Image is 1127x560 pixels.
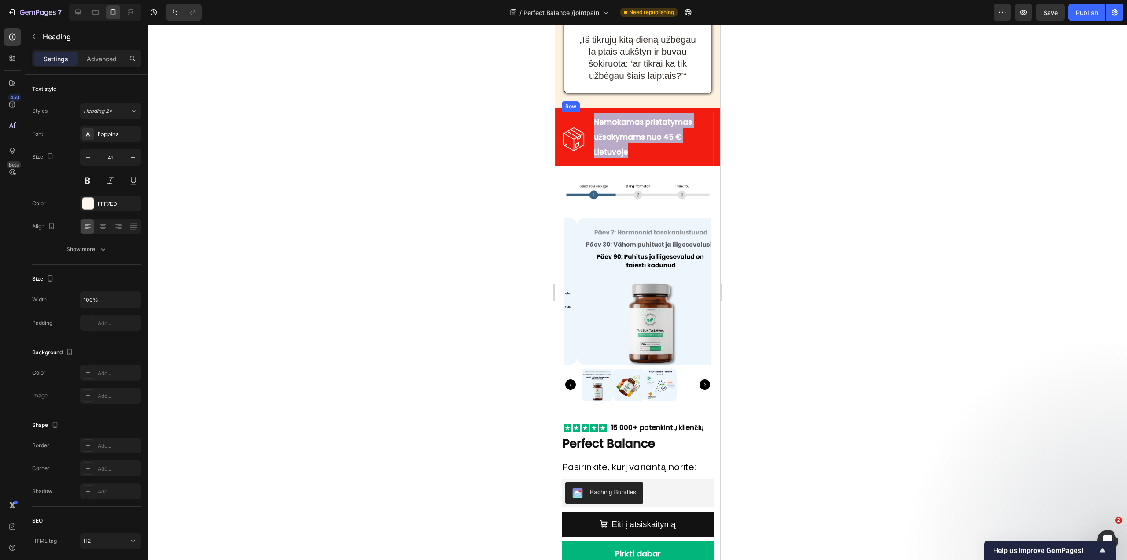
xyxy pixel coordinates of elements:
div: Image [32,392,48,400]
iframe: Design area [555,25,720,560]
button: Heading 2* [80,103,141,119]
button: <p>Pirkti dabar</p> [7,517,158,541]
div: Shadow [32,487,52,495]
span: Help us improve GemPages! [993,546,1097,555]
div: Font [32,130,43,138]
div: Show more [66,245,107,254]
button: H2 [80,533,141,549]
button: Publish [1068,4,1105,21]
div: Styles [32,107,48,115]
div: Beta [7,161,21,168]
span: Perfect Balance /jointpain [523,8,599,17]
div: Add... [98,465,139,473]
div: Border [32,441,49,449]
div: Padding [32,319,52,327]
span: Save [1043,9,1058,16]
span: H2 [84,538,91,544]
input: Auto [80,292,141,308]
iframe: Intercom live chat [1097,530,1118,551]
div: Add... [98,319,139,327]
div: Size [32,273,55,285]
div: Shape [32,419,60,431]
div: Add... [98,392,139,400]
span: 2 [1115,517,1122,524]
p: Heading [43,31,138,42]
div: Poppins [98,130,139,138]
span: Need republishing [629,8,674,16]
button: Show more [32,241,141,257]
div: Align [32,221,57,233]
button: Save [1036,4,1065,21]
div: Add... [98,442,139,450]
div: Color [32,200,46,208]
div: Color [32,369,46,377]
div: Publish [1076,8,1098,17]
p: Pirkti dabar [60,522,106,536]
button: Show survey - Help us improve GemPages! [993,545,1108,556]
p: 7 [58,7,62,18]
p: Advanced [87,54,117,63]
div: Text style [32,85,56,93]
div: Width [32,296,47,304]
div: FFF7ED [98,200,139,208]
div: Background [32,347,75,359]
div: Size [32,151,55,163]
div: 450 [8,94,21,101]
div: Corner [32,464,50,472]
span: Heading 2* [84,107,112,115]
p: Settings [44,54,68,63]
div: SEO [32,517,43,525]
button: 7 [4,4,66,21]
span: / [519,8,522,17]
div: Undo/Redo [166,4,202,21]
div: Add... [98,488,139,496]
div: Add... [98,369,139,377]
div: HTML tag [32,537,57,545]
